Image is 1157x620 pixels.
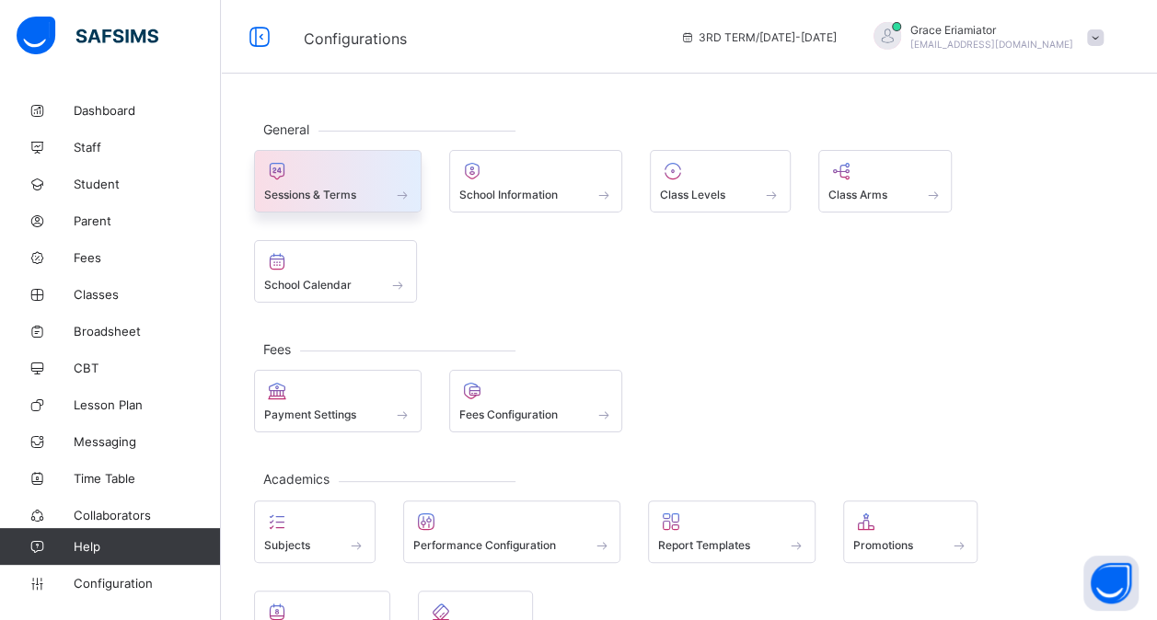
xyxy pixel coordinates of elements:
div: School Information [449,150,623,212]
span: General [254,121,318,137]
button: Open asap [1083,556,1139,611]
span: Configurations [304,29,407,48]
div: Fees Configuration [449,370,623,432]
span: School Information [459,188,558,201]
span: Configuration [74,576,220,591]
span: Class Levels [660,188,725,201]
div: Performance Configuration [403,500,621,563]
div: Promotions [843,500,978,563]
span: Classes [74,287,221,302]
span: Performance Configuration [413,538,556,552]
div: Sessions & Terms [254,150,422,212]
span: [EMAIL_ADDRESS][DOMAIN_NAME] [910,39,1073,50]
span: Messaging [74,434,221,449]
span: Report Templates [658,538,750,552]
span: Payment Settings [264,408,356,421]
span: Student [74,177,221,191]
span: Class Arms [828,188,887,201]
div: GraceEriamiator [855,22,1113,52]
span: Help [74,539,220,554]
div: Report Templates [648,500,816,563]
span: School Calendar [264,278,352,292]
span: Academics [254,471,339,487]
span: session/term information [680,30,837,44]
div: Subjects [254,500,376,563]
div: Class Levels [650,150,791,212]
span: Collaborators [74,508,221,522]
span: Fees [74,250,221,265]
span: Grace Eriamiator [910,23,1073,37]
div: School Calendar [254,240,417,303]
span: Subjects [264,538,310,552]
div: Class Arms [818,150,953,212]
span: Promotions [853,538,913,552]
span: Fees Configuration [459,408,558,421]
span: Sessions & Terms [264,188,356,201]
img: safsims [17,17,158,55]
span: Parent [74,213,221,228]
span: Fees [254,341,300,357]
span: Staff [74,140,221,155]
span: Lesson Plan [74,397,221,412]
span: Broadsheet [74,324,221,339]
span: Dashboard [74,103,221,118]
span: Time Table [74,471,221,486]
div: Payment Settings [254,370,422,432]
span: CBT [74,361,221,375]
